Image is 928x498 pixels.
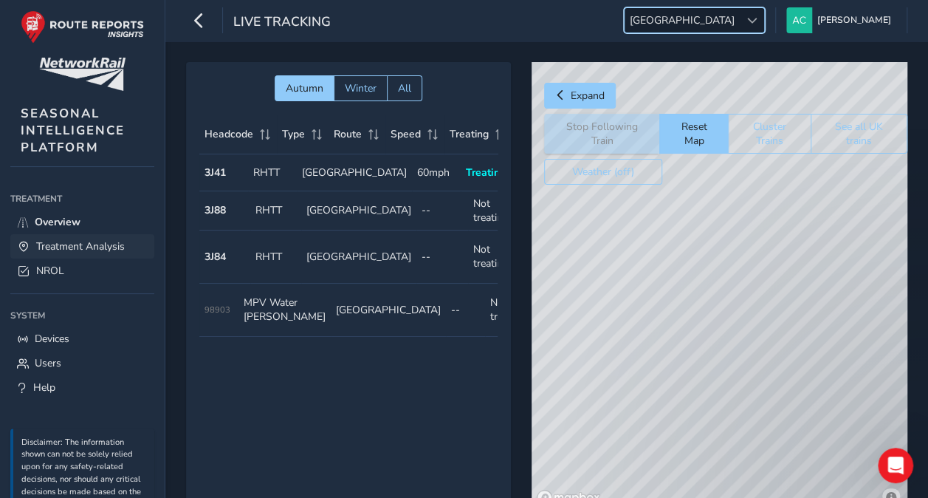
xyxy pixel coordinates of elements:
[204,203,226,217] strong: 3J88
[468,231,519,284] td: Not treating
[204,250,226,264] strong: 3J84
[21,105,125,156] span: SEASONAL INTELLIGENCE PLATFORM
[10,210,154,234] a: Overview
[544,159,662,185] button: Weather (off)
[811,114,907,154] button: See all UK trains
[468,191,519,231] td: Not treating
[450,127,489,141] span: Treating
[248,154,297,191] td: RHTT
[786,7,896,33] button: [PERSON_NAME]
[345,81,377,95] span: Winter
[275,75,334,101] button: Autumn
[282,127,305,141] span: Type
[35,332,69,346] span: Devices
[786,7,812,33] img: diamond-layout
[466,166,506,180] span: Treating
[33,381,55,395] span: Help
[36,264,64,278] span: NROL
[301,191,416,231] td: [GEOGRAPHIC_DATA]
[416,191,467,231] td: --
[10,259,154,283] a: NROL
[625,8,740,33] span: [GEOGRAPHIC_DATA]
[286,81,323,95] span: Autumn
[36,239,125,253] span: Treatment Analysis
[387,75,422,101] button: All
[10,327,154,351] a: Devices
[39,58,126,91] img: customer logo
[250,191,301,231] td: RHTT
[10,234,154,259] a: Treatment Analysis
[10,375,154,400] a: Help
[233,13,331,33] span: Live Tracking
[331,284,446,337] td: [GEOGRAPHIC_DATA]
[398,81,411,95] span: All
[391,127,421,141] span: Speed
[334,127,362,141] span: Route
[301,231,416,284] td: [GEOGRAPHIC_DATA]
[10,188,154,210] div: Treatment
[204,166,226,180] strong: 3J41
[659,114,728,154] button: Reset Map
[544,83,616,109] button: Expand
[10,304,154,327] div: System
[35,215,80,229] span: Overview
[297,154,412,191] td: [GEOGRAPHIC_DATA]
[35,356,61,370] span: Users
[10,351,154,375] a: Users
[728,114,811,154] button: Cluster Trains
[238,284,331,337] td: MPV Water [PERSON_NAME]
[878,448,913,483] iframe: Intercom live chat
[334,75,387,101] button: Winter
[21,10,144,44] img: rr logo
[412,154,461,191] td: 60mph
[571,89,605,103] span: Expand
[485,284,531,337] td: Not treating
[416,231,467,284] td: --
[446,284,485,337] td: --
[250,231,301,284] td: RHTT
[817,7,891,33] span: [PERSON_NAME]
[204,304,230,315] span: 98903
[204,127,253,141] span: Headcode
